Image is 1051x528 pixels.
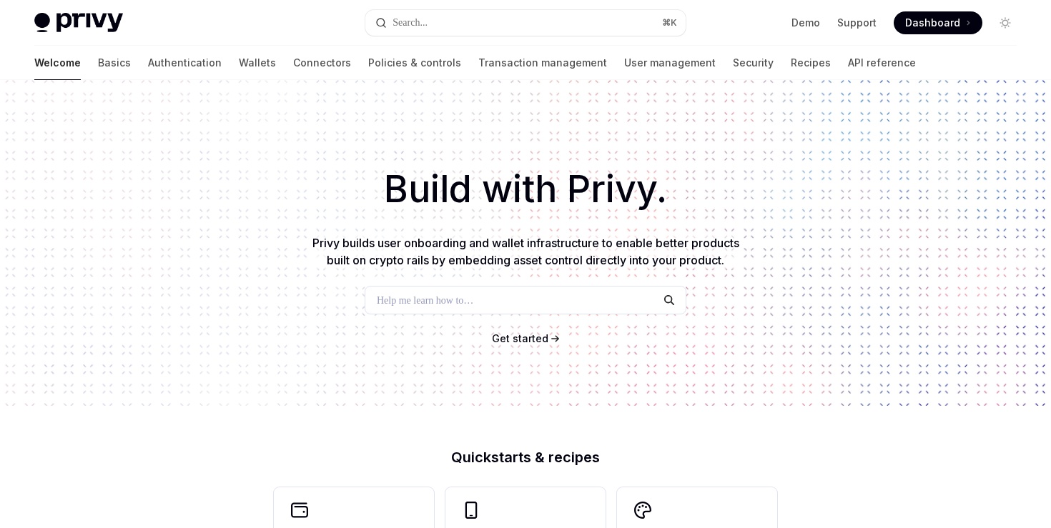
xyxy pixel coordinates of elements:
a: Authentication [148,46,222,80]
span: Help me learn how to… [377,293,473,308]
a: Security [733,46,774,80]
a: Recipes [791,46,831,80]
a: Transaction management [478,46,607,80]
a: Welcome [34,46,81,80]
a: Connectors [293,46,351,80]
a: Policies & controls [368,46,461,80]
span: Dashboard [905,16,960,30]
a: Support [837,16,877,30]
div: Search... [393,14,428,31]
button: Toggle dark mode [994,11,1017,34]
a: Basics [98,46,131,80]
h1: Build with Privy. [23,161,1028,217]
a: Demo [791,16,820,30]
span: ⌘ K [662,17,677,29]
a: User management [624,46,716,80]
a: API reference [848,46,916,80]
span: Get started [492,332,548,344]
a: Wallets [239,46,276,80]
button: Search...⌘K [365,10,685,36]
a: Get started [492,332,548,346]
a: Dashboard [894,11,982,34]
img: light logo [34,13,123,33]
span: Privy builds user onboarding and wallet infrastructure to enable better products built on crypto ... [312,236,739,267]
h2: Quickstarts & recipes [274,450,777,464]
